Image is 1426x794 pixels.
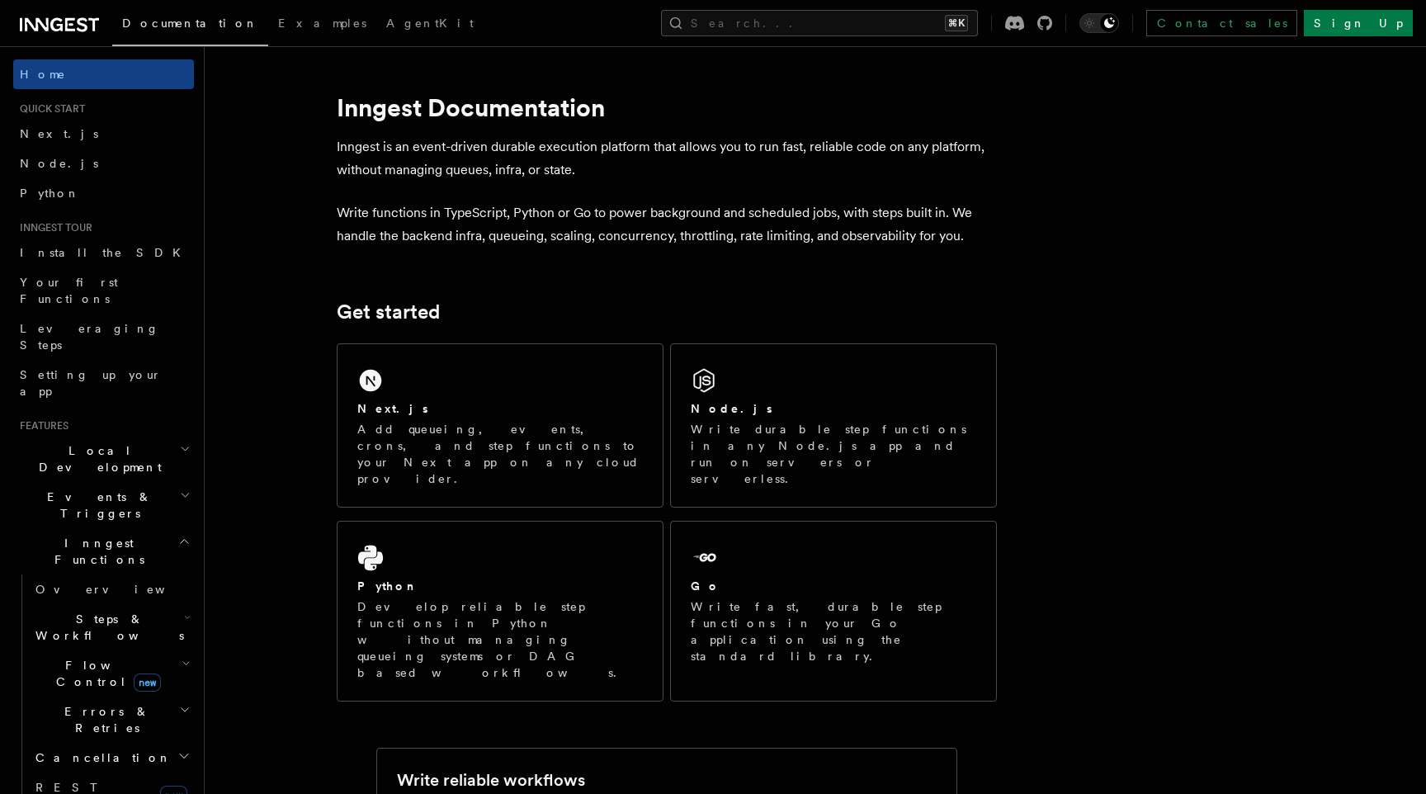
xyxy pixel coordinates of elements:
[13,178,194,208] a: Python
[1304,10,1413,36] a: Sign Up
[13,314,194,360] a: Leveraging Steps
[945,15,968,31] kbd: ⌘K
[337,201,997,248] p: Write functions in TypeScript, Python or Go to power background and scheduled jobs, with steps bu...
[357,578,418,594] h2: Python
[13,102,85,116] span: Quick start
[20,157,98,170] span: Node.js
[20,127,98,140] span: Next.js
[13,59,194,89] a: Home
[29,749,172,766] span: Cancellation
[670,521,997,702] a: GoWrite fast, durable step functions in your Go application using the standard library.
[35,583,205,596] span: Overview
[691,598,976,664] p: Write fast, durable step functions in your Go application using the standard library.
[29,703,179,736] span: Errors & Retries
[13,482,194,528] button: Events & Triggers
[29,697,194,743] button: Errors & Retries
[20,187,80,200] span: Python
[357,598,643,681] p: Develop reliable step functions in Python without managing queueing systems or DAG based workflows.
[691,421,976,487] p: Write durable step functions in any Node.js app and run on servers or serverless.
[20,322,159,352] span: Leveraging Steps
[13,267,194,314] a: Your first Functions
[278,17,366,30] span: Examples
[386,17,474,30] span: AgentKit
[13,436,194,482] button: Local Development
[134,673,161,692] span: new
[29,650,194,697] button: Flow Controlnew
[29,657,182,690] span: Flow Control
[29,611,184,644] span: Steps & Workflows
[20,276,118,305] span: Your first Functions
[13,360,194,406] a: Setting up your app
[691,400,772,417] h2: Node.js
[1146,10,1297,36] a: Contact sales
[337,300,440,324] a: Get started
[337,92,997,122] h1: Inngest Documentation
[661,10,978,36] button: Search...⌘K
[13,119,194,149] a: Next.js
[29,604,194,650] button: Steps & Workflows
[122,17,258,30] span: Documentation
[357,421,643,487] p: Add queueing, events, crons, and step functions to your Next app on any cloud provider.
[691,578,720,594] h2: Go
[337,135,997,182] p: Inngest is an event-driven durable execution platform that allows you to run fast, reliable code ...
[337,343,663,508] a: Next.jsAdd queueing, events, crons, and step functions to your Next app on any cloud provider.
[13,535,178,568] span: Inngest Functions
[20,368,162,398] span: Setting up your app
[20,246,191,259] span: Install the SDK
[13,221,92,234] span: Inngest tour
[13,238,194,267] a: Install the SDK
[29,574,194,604] a: Overview
[376,5,484,45] a: AgentKit
[397,768,585,792] h2: Write reliable workflows
[13,419,68,432] span: Features
[337,521,663,702] a: PythonDevelop reliable step functions in Python without managing queueing systems or DAG based wo...
[29,743,194,773] button: Cancellation
[20,66,66,83] span: Home
[357,400,428,417] h2: Next.js
[112,5,268,46] a: Documentation
[670,343,997,508] a: Node.jsWrite durable step functions in any Node.js app and run on servers or serverless.
[13,149,194,178] a: Node.js
[13,442,180,475] span: Local Development
[13,489,180,522] span: Events & Triggers
[13,528,194,574] button: Inngest Functions
[268,5,376,45] a: Examples
[1079,13,1119,33] button: Toggle dark mode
